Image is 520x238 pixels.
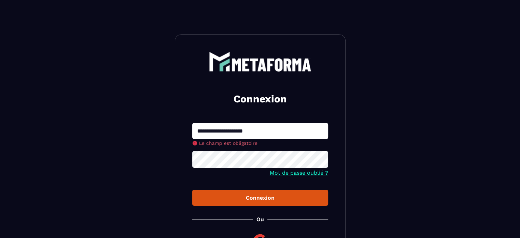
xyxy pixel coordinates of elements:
img: logo [209,52,311,72]
a: Mot de passe oublié ? [270,170,328,176]
h2: Connexion [200,92,320,106]
span: Le champ est obligatoire [199,140,257,146]
p: Ou [256,216,264,223]
div: Connexion [198,195,323,201]
button: Connexion [192,190,328,206]
a: logo [192,52,328,72]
